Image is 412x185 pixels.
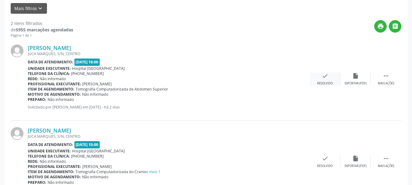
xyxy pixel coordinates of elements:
i:  [383,155,389,162]
span: Não informado [48,180,74,185]
span: Não informado [40,76,66,81]
i: check [322,155,328,162]
div: Página 1 de 1 [11,33,73,38]
div: Exportar (PDF) [345,81,367,86]
span: [PHONE_NUMBER] [71,154,104,159]
button: Mais filtroskeyboard_arrow_down [11,3,47,14]
b: Item de agendamento: [28,87,74,92]
span: [PERSON_NAME] [82,164,112,169]
b: Rede: [28,76,38,81]
b: Item de agendamento: [28,169,74,174]
b: Data de atendimento: [28,142,73,147]
button: print [374,20,387,33]
div: Resolvido [317,81,333,86]
div: Exportar (PDF) [345,164,367,168]
span: Tomografia Computadorizada do Cranio [76,169,160,174]
b: Preparo: [28,180,46,185]
b: Unidade executante: [28,66,71,71]
i:  [392,23,399,30]
span: [PHONE_NUMBER] [71,71,104,76]
div: 2 itens filtrados [11,20,73,27]
i: keyboard_arrow_down [37,5,44,12]
strong: 5955 marcações agendadas [16,27,73,33]
b: Telefone da clínica: [28,71,70,76]
a: [PERSON_NAME] [28,44,71,51]
img: img [11,44,23,57]
span: Hospital [GEOGRAPHIC_DATA] [72,66,125,71]
div: Mais ações [378,164,394,168]
i: print [377,23,384,30]
span: Não informado [82,174,108,180]
p: Solicitado por [PERSON_NAME] em [DATE] - há 2 dias [28,105,310,110]
i: insert_drive_file [352,73,359,79]
div: Resolvido [317,164,333,168]
b: Telefone da clínica: [28,154,70,159]
b: Rede: [28,159,38,164]
b: Data de atendimento: [28,59,73,65]
i: insert_drive_file [352,155,359,162]
span: [PERSON_NAME] [82,81,112,87]
span: Não informado [82,92,108,97]
div: JUCA MARQUES, S/N, CENTRO [28,51,310,56]
i:  [383,73,389,79]
button:  [389,20,401,33]
b: Motivo de agendamento: [28,174,81,180]
b: Unidade executante: [28,148,71,154]
span: Não informado [48,97,74,102]
b: Profissional executante: [28,164,81,169]
div: JUCA MARQUES, S/N, CENTRO [28,134,310,139]
span: Hospital [GEOGRAPHIC_DATA] [72,148,125,154]
span: [DATE] 10:00 [74,141,100,148]
b: Motivo de agendamento: [28,92,81,97]
img: img [11,127,23,140]
i: check [322,73,328,79]
b: Profissional executante: [28,81,81,87]
a: e mais 1 [146,169,160,174]
span: Não informado [40,159,66,164]
div: Mais ações [378,81,394,86]
div: de [11,27,73,33]
span: Tomografia Computadorizada de Abdomen Superior [76,87,168,92]
a: [PERSON_NAME] [28,127,71,134]
span: [DATE] 10:00 [74,59,100,66]
b: Preparo: [28,97,46,102]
